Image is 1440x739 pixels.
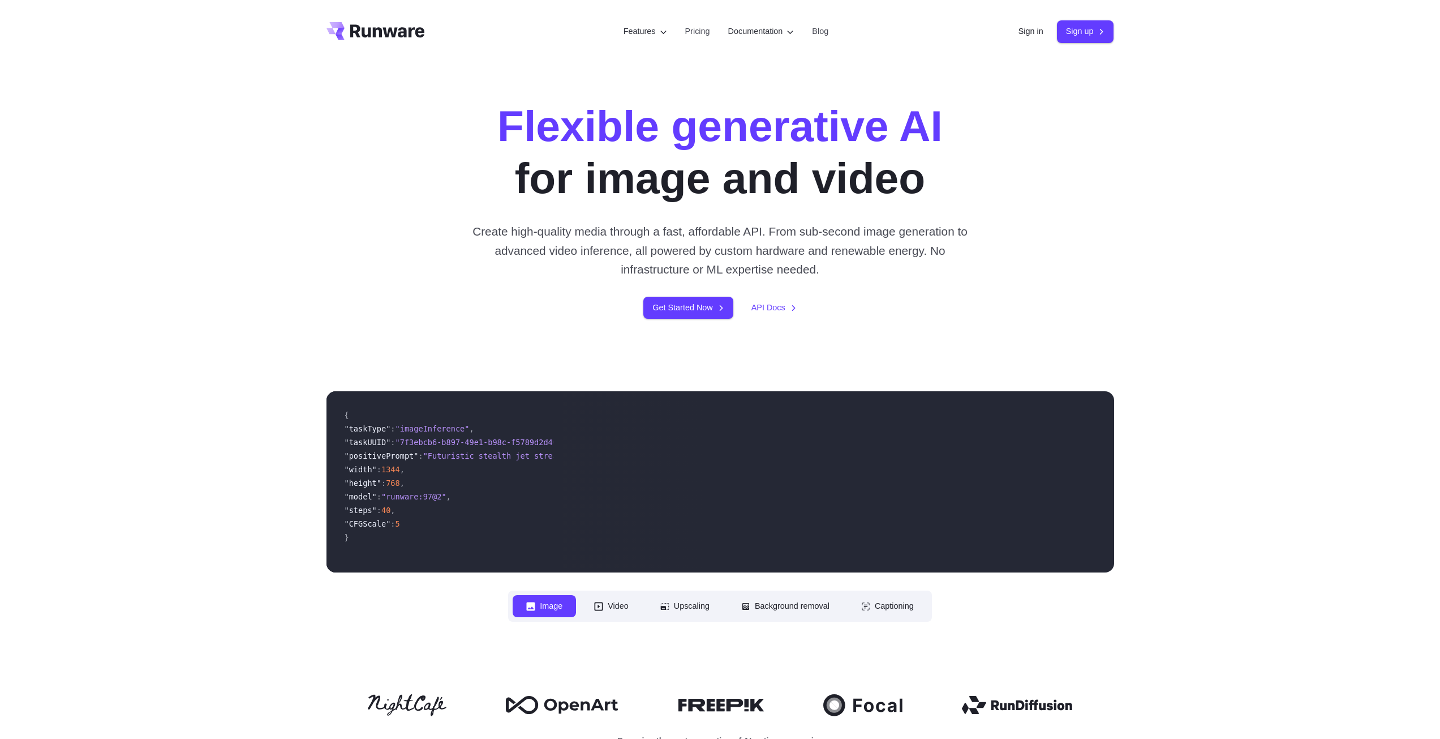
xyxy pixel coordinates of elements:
[345,519,391,528] span: "CFGScale"
[751,301,797,314] a: API Docs
[377,465,381,474] span: :
[390,424,395,433] span: :
[390,519,395,528] span: :
[390,506,395,515] span: ,
[469,424,474,433] span: ,
[400,479,405,488] span: ,
[345,465,377,474] span: "width"
[400,465,405,474] span: ,
[386,479,400,488] span: 768
[1018,25,1043,38] a: Sign in
[728,595,843,617] button: Background removal
[647,595,723,617] button: Upscaling
[326,22,425,40] a: Go to /
[381,465,400,474] span: 1344
[345,438,391,447] span: "taskUUID"
[390,438,395,447] span: :
[643,297,733,319] a: Get Started Now
[345,479,381,488] span: "height"
[624,25,667,38] label: Features
[418,451,423,460] span: :
[848,595,927,617] button: Captioning
[345,492,377,501] span: "model"
[396,519,400,528] span: 5
[396,438,571,447] span: "7f3ebcb6-b897-49e1-b98c-f5789d2d40d7"
[728,25,794,38] label: Documentation
[685,25,710,38] a: Pricing
[581,595,642,617] button: Video
[423,451,845,460] span: "Futuristic stealth jet streaking through a neon-lit cityscape with glowing purple exhaust"
[345,411,349,420] span: {
[345,451,419,460] span: "positivePrompt"
[446,492,451,501] span: ,
[513,595,576,617] button: Image
[345,424,391,433] span: "taskType"
[377,492,381,501] span: :
[497,100,943,204] h1: for image and video
[497,101,943,150] strong: Flexible generative AI
[468,222,972,279] p: Create high-quality media through a fast, affordable API. From sub-second image generation to adv...
[345,506,377,515] span: "steps"
[396,424,470,433] span: "imageInference"
[381,479,386,488] span: :
[812,25,828,38] a: Blog
[381,506,390,515] span: 40
[381,492,446,501] span: "runware:97@2"
[1057,20,1114,42] a: Sign up
[345,533,349,542] span: }
[377,506,381,515] span: :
